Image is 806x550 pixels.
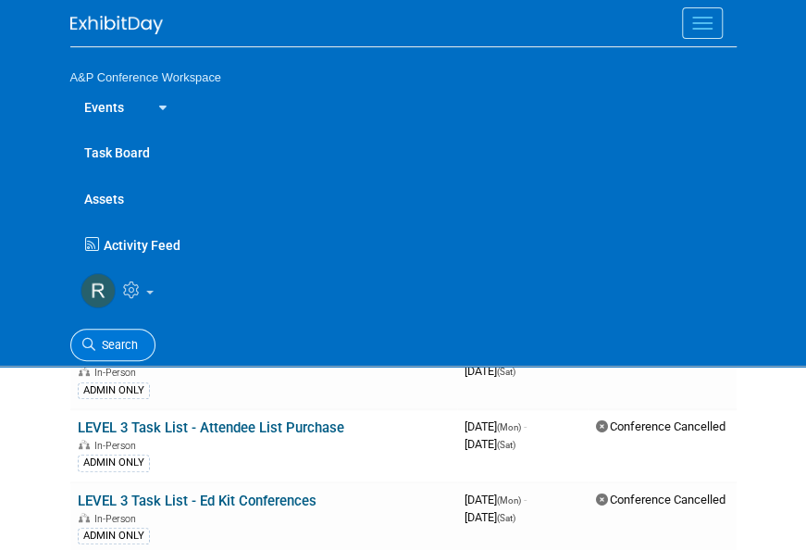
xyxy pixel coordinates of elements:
div: ADMIN ONLY [78,528,150,544]
button: Menu [682,7,723,39]
a: Activity Feed [81,221,737,259]
span: Activity Feed [104,238,180,253]
span: In-Person [94,513,142,525]
span: (Sat) [497,367,515,377]
span: [DATE] [465,493,527,506]
a: Assets [70,175,737,221]
a: LEVEL 3 Task List - Ed Kit Conferences [78,493,316,509]
a: Events [70,83,138,130]
span: - [524,419,527,433]
span: In-Person [94,440,142,452]
a: Search [70,329,155,361]
span: Conference Cancelled [595,493,725,506]
span: (Mon) [497,495,521,506]
span: [DATE] [465,437,515,451]
img: In-Person Event [79,440,90,449]
span: - [524,493,527,506]
span: [DATE] [465,364,515,378]
a: LEVEL 3 Task List - Attendee List Purchase [78,419,344,436]
span: In-Person [94,367,142,379]
img: ExhibitDay [70,16,163,34]
span: [DATE] [465,510,515,524]
div: ADMIN ONLY [78,455,150,471]
span: (Sat) [497,513,515,523]
span: Conference Cancelled [595,419,725,433]
span: Search [95,338,138,352]
span: (Sat) [497,440,515,450]
div: ADMIN ONLY [78,382,150,399]
a: Task Board [70,129,737,175]
img: Rebecca Barden [81,273,116,308]
span: (Mon) [497,422,521,432]
span: A&P Conference Workspace [70,70,221,84]
img: In-Person Event [79,513,90,522]
span: [DATE] [465,419,527,433]
img: In-Person Event [79,367,90,376]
